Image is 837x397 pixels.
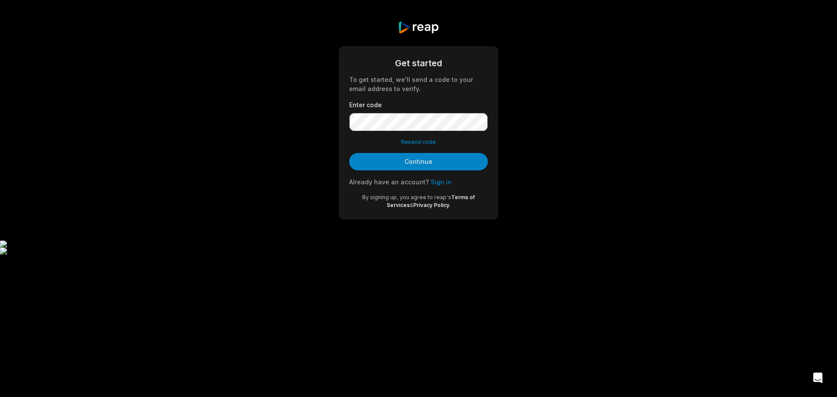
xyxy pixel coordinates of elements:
[449,202,451,208] span: .
[431,178,452,186] a: Sign in
[398,21,439,34] img: reap
[410,202,413,208] span: &
[807,367,828,388] iframe: Intercom live chat
[401,138,436,146] button: Resend code
[387,194,475,208] a: Terms of Services
[349,57,488,70] div: Get started
[349,178,429,186] span: Already have an account?
[349,75,488,93] div: To get started, we'll send a code to your email address to verify.
[349,100,488,109] label: Enter code
[349,153,488,170] button: Continue
[362,194,451,200] span: By signing up, you agree to reap's
[413,202,449,208] a: Privacy Policy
